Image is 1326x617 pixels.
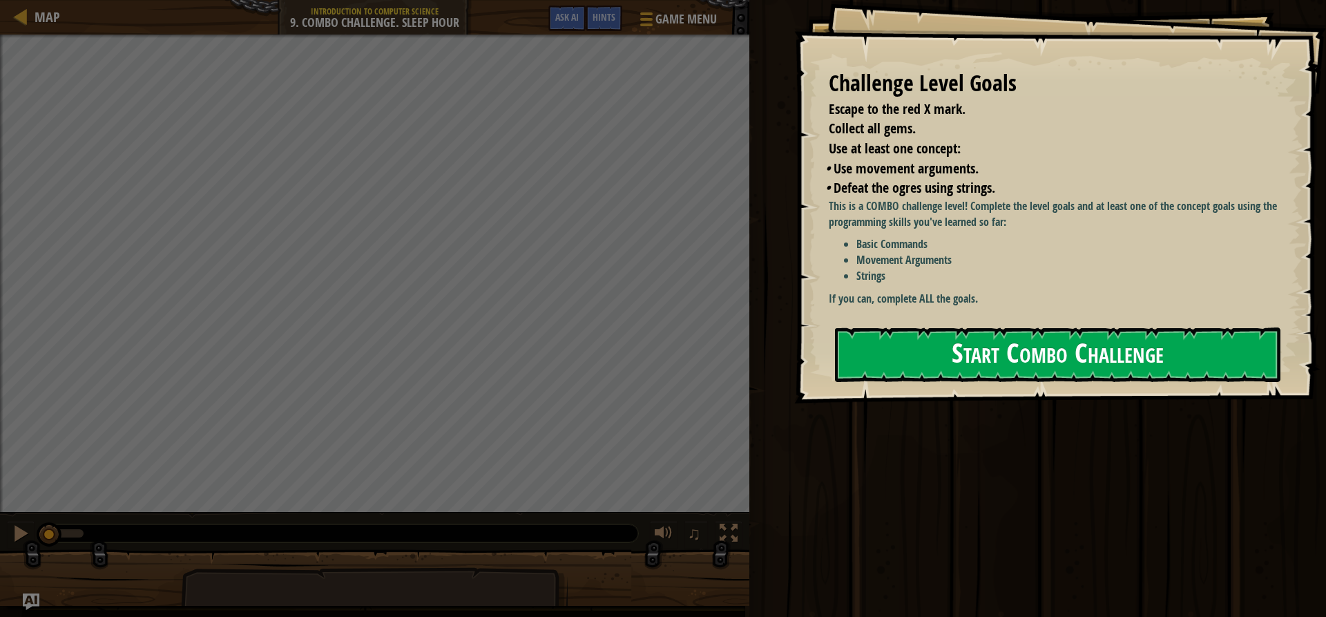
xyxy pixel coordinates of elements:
[829,291,1288,307] p: If you can, complete ALL the goals.
[811,119,1274,139] li: Collect all gems.
[829,139,961,158] span: Use at least one concept:
[35,8,60,26] span: Map
[655,10,717,28] span: Game Menu
[856,252,1288,268] li: Movement Arguments
[811,139,1274,159] li: Use at least one concept:
[834,159,979,178] span: Use movement arguments.
[629,6,725,38] button: Game Menu
[555,10,579,23] span: Ask AI
[829,119,916,137] span: Collect all gems.
[684,521,708,549] button: ♫
[715,521,742,549] button: Toggle fullscreen
[811,99,1274,120] li: Escape to the red X mark.
[650,521,678,549] button: Adjust volume
[856,268,1288,284] li: Strings
[825,178,1274,198] li: Defeat the ogres using strings.
[825,178,830,197] i: •
[687,523,701,544] span: ♫
[829,198,1288,230] p: This is a COMBO challenge level! Complete the level goals and at least one of the concept goals u...
[829,99,965,118] span: Escape to the red X mark.
[23,594,39,610] button: Ask AI
[7,521,35,549] button: Ctrl + P: Pause
[856,236,1288,252] li: Basic Commands
[825,159,1274,179] li: Use movement arguments.
[825,159,830,178] i: •
[548,6,586,31] button: Ask AI
[829,68,1278,99] div: Challenge Level Goals
[834,178,995,197] span: Defeat the ogres using strings.
[28,8,60,26] a: Map
[835,328,1280,382] button: Start Combo Challenge
[593,10,615,23] span: Hints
